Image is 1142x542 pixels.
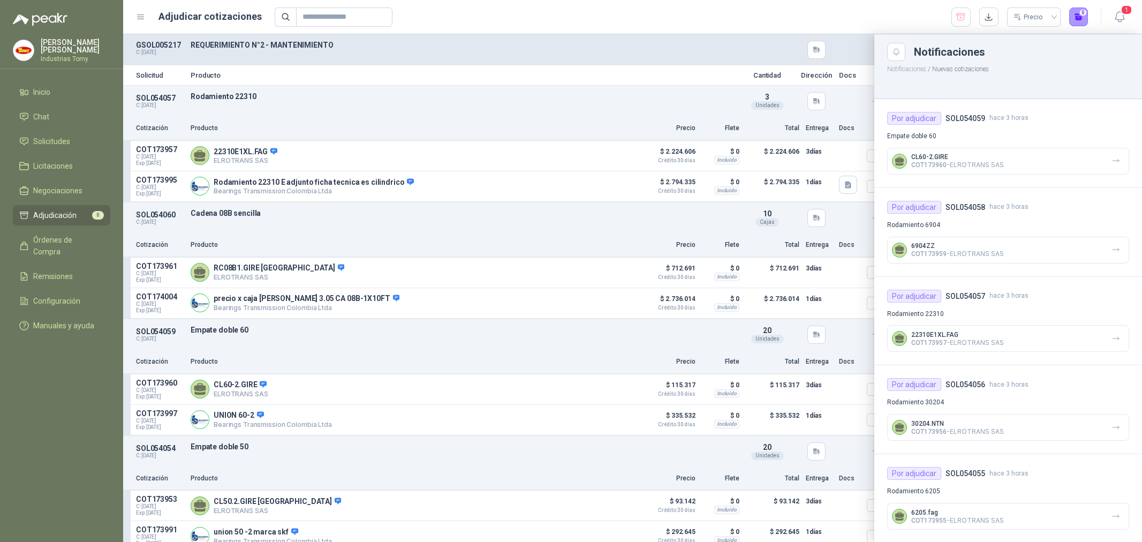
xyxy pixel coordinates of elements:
[911,161,947,169] span: COT173960
[911,250,1004,258] p: - ELROTRANS SAS
[887,65,926,73] button: Notificaciones
[989,291,1028,301] span: hace 3 horas
[41,39,110,54] p: [PERSON_NAME] [PERSON_NAME]
[1121,5,1132,15] span: 1
[911,427,1004,435] p: - ELROTRANS SAS
[911,509,1004,516] p: 6205.fag
[946,290,985,302] h4: SOL054057
[989,469,1028,479] span: hace 3 horas
[33,320,94,332] span: Manuales y ayuda
[911,516,1004,524] p: - ELROTRANS SAS
[989,380,1028,390] span: hace 3 horas
[946,468,985,479] h4: SOL054055
[887,43,905,61] button: Close
[887,112,941,125] div: Por adjudicar
[33,86,50,98] span: Inicio
[13,131,110,152] a: Solicitudes
[33,270,73,282] span: Remisiones
[887,467,941,480] div: Por adjudicar
[887,397,1129,408] p: Rodamiento 30204
[946,379,985,390] h4: SOL054056
[911,153,1004,161] p: CL60-2.GIRE
[13,266,110,287] a: Remisiones
[13,291,110,311] a: Configuración
[33,111,49,123] span: Chat
[911,242,1004,250] p: 6904ZZ
[92,211,104,220] span: 8
[946,201,985,213] h4: SOL054058
[33,160,73,172] span: Licitaciones
[41,56,110,62] p: Industrias Tomy
[33,209,77,221] span: Adjudicación
[13,107,110,127] a: Chat
[33,135,70,147] span: Solicitudes
[911,517,947,524] span: COT173955
[13,156,110,176] a: Licitaciones
[887,220,1129,230] p: Rodamiento 6904
[911,250,947,258] span: COT173959
[946,112,985,124] h4: SOL054059
[158,9,262,24] h1: Adjudicar cotizaciones
[13,180,110,201] a: Negociaciones
[887,290,941,303] div: Por adjudicar
[911,428,947,435] span: COT173956
[887,309,1129,319] p: Rodamiento 22310
[914,47,1129,57] div: Notificaciones
[911,338,1004,347] p: - ELROTRANS SAS
[1110,7,1129,27] button: 1
[13,230,110,262] a: Órdenes de Compra
[911,339,947,347] span: COT173957
[1014,9,1045,25] div: Precio
[13,40,34,61] img: Company Logo
[989,113,1028,123] span: hace 3 horas
[911,161,1004,169] p: - ELROTRANS SAS
[13,13,67,26] img: Logo peakr
[911,331,1004,338] p: 22310E1XL.FAG
[887,486,1129,496] p: Rodamiento 6205
[887,131,1129,141] p: Empate doble 60
[887,201,941,214] div: Por adjudicar
[13,205,110,225] a: Adjudicación8
[13,82,110,102] a: Inicio
[33,234,100,258] span: Órdenes de Compra
[887,378,941,391] div: Por adjudicar
[33,295,80,307] span: Configuración
[874,61,1142,74] p: / Nuevas cotizaciones
[989,202,1028,212] span: hace 3 horas
[13,315,110,336] a: Manuales y ayuda
[911,420,1004,427] p: 30204.NTN
[1069,7,1088,27] button: 0
[33,185,82,197] span: Negociaciones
